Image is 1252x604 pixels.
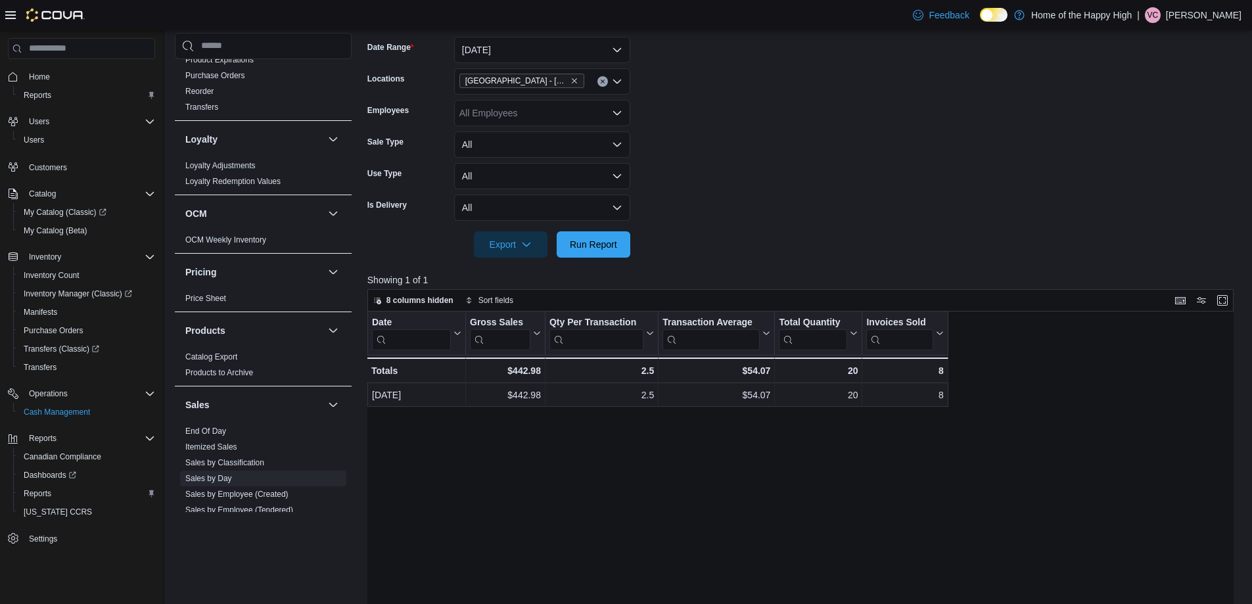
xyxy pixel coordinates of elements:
button: Catalog [24,186,61,202]
span: Dashboards [18,467,155,483]
button: 8 columns hidden [368,292,459,308]
a: Price Sheet [185,294,226,303]
button: Reports [13,484,160,503]
div: $54.07 [662,363,770,379]
span: Cash Management [18,404,155,420]
div: $54.07 [662,387,770,403]
span: Loyalty Redemption Values [185,176,281,187]
a: Products to Archive [185,368,253,377]
span: Catalog [24,186,155,202]
button: Total Quantity [779,317,858,350]
div: OCM [175,232,352,253]
button: Loyalty [325,131,341,147]
span: 8 columns hidden [386,295,453,306]
span: Catalog [29,189,56,199]
button: Export [474,231,547,258]
span: Purchase Orders [185,70,245,81]
a: Users [18,132,49,148]
span: Home [24,68,155,85]
a: Cash Management [18,404,95,420]
span: End Of Day [185,426,226,436]
span: Reports [18,87,155,103]
a: Transfers (Classic) [13,340,160,358]
a: Dashboards [13,466,160,484]
a: Inventory Manager (Classic) [18,286,137,302]
button: Run Report [557,231,630,258]
button: Clear input [597,76,608,87]
span: Loyalty Adjustments [185,160,256,171]
button: Transfers [13,358,160,377]
button: [DATE] [454,37,630,63]
a: Inventory Count [18,267,85,283]
button: [US_STATE] CCRS [13,503,160,521]
h3: Pricing [185,266,216,279]
span: Inventory Count [18,267,155,283]
button: OCM [325,206,341,221]
button: Canadian Compliance [13,448,160,466]
h3: Loyalty [185,133,218,146]
span: Manifests [24,307,57,317]
div: Date [372,317,451,350]
button: Reports [24,430,62,446]
p: Showing 1 of 1 [367,273,1243,287]
button: Invoices Sold [866,317,943,350]
span: Reports [24,488,51,499]
div: Products [175,349,352,386]
a: My Catalog (Classic) [18,204,112,220]
button: Manifests [13,303,160,321]
a: Catalog Export [185,352,237,361]
span: Product Expirations [185,55,254,65]
button: Sales [185,398,323,411]
span: Inventory [24,249,155,265]
span: Canadian Compliance [18,449,155,465]
a: Feedback [908,2,974,28]
span: Settings [29,534,57,544]
p: [PERSON_NAME] [1166,7,1241,23]
button: Inventory [3,248,160,266]
span: Sales by Day [185,473,232,484]
button: Inventory [24,249,66,265]
a: Itemized Sales [185,442,237,452]
div: 20 [779,363,858,379]
div: Pricing [175,290,352,312]
div: 2.5 [549,363,654,379]
a: Sales by Day [185,474,232,483]
span: Reorder [185,86,214,97]
span: [GEOGRAPHIC_DATA] - [GEOGRAPHIC_DATA] - Fire & Flower [465,74,568,87]
a: Canadian Compliance [18,449,106,465]
button: Products [185,324,323,337]
span: Users [24,135,44,145]
span: Cash Management [24,407,90,417]
span: My Catalog (Classic) [18,204,155,220]
div: $442.98 [470,363,541,379]
label: Sale Type [367,137,404,147]
span: Feedback [929,9,969,22]
button: Catalog [3,185,160,203]
span: Users [29,116,49,127]
span: My Catalog (Beta) [24,225,87,236]
a: Sales by Classification [185,458,264,467]
a: Reports [18,486,57,501]
span: Settings [24,530,155,547]
span: Reports [18,486,155,501]
a: OCM Weekly Inventory [185,235,266,244]
button: Operations [3,384,160,403]
a: Transfers [18,360,62,375]
span: Transfers (Classic) [24,344,99,354]
button: Operations [24,386,73,402]
button: Inventory Count [13,266,160,285]
div: $442.98 [470,387,541,403]
span: Export [482,231,540,258]
span: Transfers [185,102,218,112]
nav: Complex example [8,62,155,582]
span: Home [29,72,50,82]
div: Invoices Sold [866,317,933,329]
span: Sales by Employee (Created) [185,489,289,499]
span: Manifests [18,304,155,320]
label: Use Type [367,168,402,179]
span: Inventory Manager (Classic) [24,289,132,299]
span: [US_STATE] CCRS [24,507,92,517]
span: Reports [24,90,51,101]
button: Enter fullscreen [1215,292,1230,308]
